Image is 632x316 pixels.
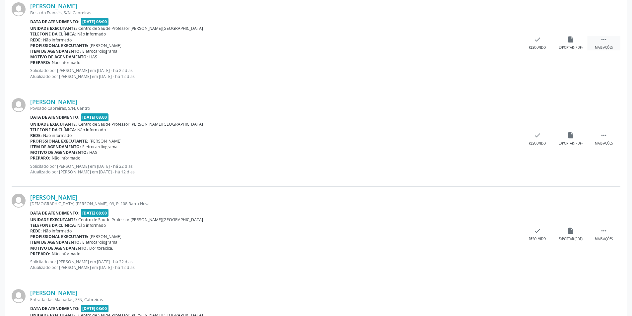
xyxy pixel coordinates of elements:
b: Data de atendimento: [30,306,80,311]
a: [PERSON_NAME] [30,2,77,10]
span: Eletrocardiograma [82,239,117,245]
span: [PERSON_NAME] [90,138,121,144]
b: Rede: [30,37,42,43]
p: Solicitado por [PERSON_NAME] em [DATE] - há 22 dias Atualizado por [PERSON_NAME] em [DATE] - há 1... [30,163,521,175]
a: [PERSON_NAME] [30,98,77,105]
span: Eletrocardiograma [82,144,117,150]
span: Eletrocardiograma [82,48,117,54]
div: Mais ações [595,141,613,146]
img: img [12,194,26,208]
span: [PERSON_NAME] [90,43,121,48]
img: img [12,98,26,112]
div: Exportar (PDF) [559,141,583,146]
b: Data de atendimento: [30,114,80,120]
b: Unidade executante: [30,217,77,222]
span: Centro de Saude Professor [PERSON_NAME][GEOGRAPHIC_DATA] [78,26,203,31]
i:  [600,132,607,139]
i: check [534,227,541,234]
span: Não informado [52,251,80,257]
span: Não informado [77,31,106,37]
b: Preparo: [30,155,50,161]
div: Mais ações [595,45,613,50]
div: Exportar (PDF) [559,45,583,50]
i: insert_drive_file [567,132,574,139]
b: Data de atendimento: [30,210,80,216]
span: [PERSON_NAME] [90,234,121,239]
i: insert_drive_file [567,227,574,234]
span: Dor toracica. [89,245,113,251]
span: Não informado [52,155,80,161]
span: Não informado [43,133,72,138]
div: [DEMOGRAPHIC_DATA] [PERSON_NAME], 09, Esf 08 Barra Nova [30,201,521,207]
div: Entrada das Malhadas, S/N, Cabreiras [30,297,521,302]
b: Profissional executante: [30,234,88,239]
b: Preparo: [30,60,50,65]
i: check [534,36,541,43]
b: Profissional executante: [30,43,88,48]
span: Não informado [77,222,106,228]
p: Solicitado por [PERSON_NAME] em [DATE] - há 22 dias Atualizado por [PERSON_NAME] em [DATE] - há 1... [30,259,521,270]
p: Solicitado por [PERSON_NAME] em [DATE] - há 22 dias Atualizado por [PERSON_NAME] em [DATE] - há 1... [30,68,521,79]
img: img [12,2,26,16]
b: Profissional executante: [30,138,88,144]
b: Telefone da clínica: [30,31,76,37]
a: [PERSON_NAME] [30,289,77,296]
b: Unidade executante: [30,121,77,127]
b: Preparo: [30,251,50,257]
b: Motivo de agendamento: [30,245,88,251]
b: Data de atendimento: [30,19,80,25]
div: Resolvido [529,141,546,146]
b: Rede: [30,228,42,234]
span: Não informado [77,127,106,133]
b: Motivo de agendamento: [30,54,88,60]
span: [DATE] 08:00 [81,305,109,312]
b: Rede: [30,133,42,138]
b: Unidade executante: [30,26,77,31]
div: Mais ações [595,237,613,241]
span: Centro de Saude Professor [PERSON_NAME][GEOGRAPHIC_DATA] [78,121,203,127]
i:  [600,36,607,43]
b: Motivo de agendamento: [30,150,88,155]
a: [PERSON_NAME] [30,194,77,201]
span: Não informado [52,60,80,65]
span: [DATE] 08:00 [81,18,109,26]
span: [DATE] 08:00 [81,113,109,121]
span: HAS [89,150,97,155]
span: Centro de Saude Professor [PERSON_NAME][GEOGRAPHIC_DATA] [78,217,203,222]
div: Resolvido [529,237,546,241]
div: Povoado Cabreiras, S/N, Centro [30,105,521,111]
span: HAS [89,54,97,60]
span: [DATE] 08:00 [81,209,109,217]
b: Item de agendamento: [30,48,81,54]
span: Não informado [43,228,72,234]
i: check [534,132,541,139]
i:  [600,227,607,234]
i: insert_drive_file [567,36,574,43]
div: Resolvido [529,45,546,50]
b: Telefone da clínica: [30,222,76,228]
b: Item de agendamento: [30,239,81,245]
div: Exportar (PDF) [559,237,583,241]
div: Brisa do Francês, S/N, Cabreiras [30,10,521,16]
b: Item de agendamento: [30,144,81,150]
span: Não informado [43,37,72,43]
b: Telefone da clínica: [30,127,76,133]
